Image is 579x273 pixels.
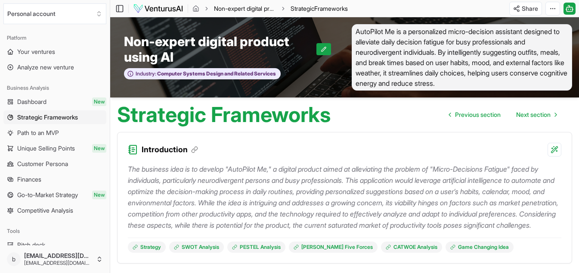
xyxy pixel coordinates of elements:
[3,188,106,202] a: Go-to-Market StrategyNew
[169,242,224,253] a: SWOT Analysis
[3,95,106,109] a: DashboardNew
[92,191,106,199] span: New
[17,129,59,137] span: Path to an MVP
[214,4,276,13] a: Non-expert digital product using AI
[128,242,166,253] a: Strategy
[381,242,442,253] a: CATWOE Analysis
[3,110,106,124] a: Strategic Frameworks
[522,4,538,13] span: Share
[17,191,78,199] span: Go-to-Market Strategy
[133,3,183,14] img: logo
[291,4,348,13] span: StrategicFrameworks
[17,63,74,72] span: Analyze new venture
[124,68,281,80] button: Industry:Computer Systems Design and Related Services
[509,106,564,123] a: Go to next page
[17,144,75,153] span: Unique Selling Points
[156,70,276,77] span: Computer Systems Design and Related Services
[17,47,55,56] span: Your ventures
[3,81,106,95] div: Business Analysis
[3,238,106,252] a: Pitch deck
[3,126,106,140] a: Path to an MVP
[17,97,46,106] span: Dashboard
[92,97,106,106] span: New
[3,204,106,217] a: Competitive Analysis
[24,252,93,260] span: [EMAIL_ADDRESS][DOMAIN_NAME]
[3,60,106,74] a: Analyze new venture
[3,249,106,270] button: b[EMAIL_ADDRESS][DOMAIN_NAME][EMAIL_ADDRESS][DOMAIN_NAME]
[17,160,68,168] span: Customer Persona
[314,5,348,12] span: Frameworks
[7,252,21,266] span: b
[17,206,73,215] span: Competitive Analysis
[3,45,106,59] a: Your ventures
[442,106,508,123] a: Go to previous page
[3,157,106,171] a: Customer Persona
[509,2,542,16] button: Share
[455,110,501,119] span: Previous section
[3,31,106,45] div: Platform
[289,242,378,253] a: [PERSON_NAME] Five Forces
[442,106,564,123] nav: pagination
[128,163,561,231] p: The business idea is to develop "AutoPilot Me," a digital product aimed at alleviating the proble...
[117,104,331,125] h1: Strategic Frameworks
[24,260,93,267] span: [EMAIL_ADDRESS][DOMAIN_NAME]
[142,144,198,156] h3: Introduction
[446,242,514,253] a: Game Changing Idea
[192,4,348,13] nav: breadcrumb
[17,113,78,122] span: Strategic Frameworks
[3,141,106,155] a: Unique Selling PointsNew
[124,34,316,65] span: Non-expert digital product using AI
[17,175,41,184] span: Finances
[227,242,285,253] a: PESTEL Analysis
[352,24,573,91] span: AutoPilot Me is a personalized micro-decision assistant designed to alleviate daily decision fati...
[3,224,106,238] div: Tools
[17,241,45,249] span: Pitch deck
[3,3,106,24] button: Select an organization
[516,110,551,119] span: Next section
[136,70,156,77] span: Industry:
[92,144,106,153] span: New
[3,173,106,186] a: Finances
